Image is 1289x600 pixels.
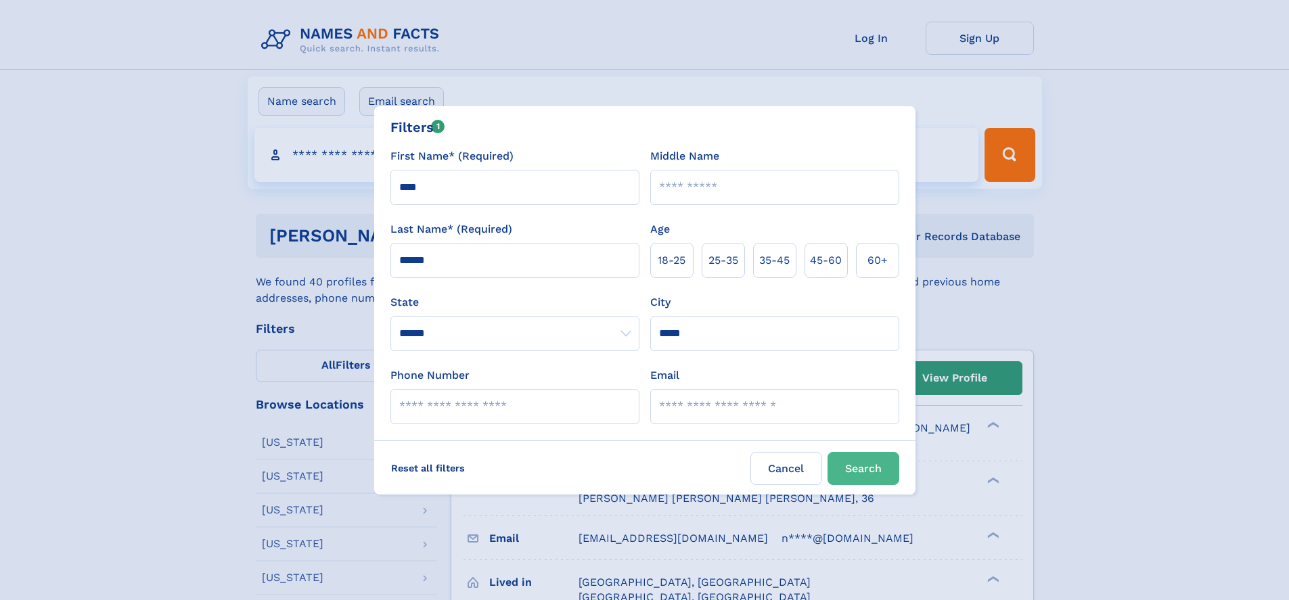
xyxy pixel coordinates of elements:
[658,252,685,269] span: 18‑25
[650,367,679,384] label: Email
[390,294,639,310] label: State
[650,148,719,164] label: Middle Name
[708,252,738,269] span: 25‑35
[390,148,514,164] label: First Name* (Required)
[390,117,445,137] div: Filters
[759,252,790,269] span: 35‑45
[810,252,842,269] span: 45‑60
[390,367,470,384] label: Phone Number
[650,294,671,310] label: City
[650,221,670,237] label: Age
[382,452,474,484] label: Reset all filters
[867,252,888,269] span: 60+
[390,221,512,237] label: Last Name* (Required)
[750,452,822,485] label: Cancel
[828,452,899,485] button: Search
